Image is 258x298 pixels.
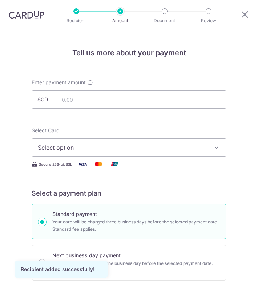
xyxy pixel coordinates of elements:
button: Select option [32,138,226,157]
span: Secure 256-bit SSL [39,161,72,167]
p: Your card will be charged three business days before the selected payment date. Standard fee appl... [52,218,220,233]
span: SGD [37,96,56,103]
span: Select option [38,143,210,152]
p: Next business day payment [52,251,220,260]
p: Recipient [62,17,91,24]
span: Enter payment amount [32,79,86,86]
p: Document [150,17,179,24]
h5: Select a payment plan [32,189,226,198]
p: Standard payment [52,210,220,218]
input: 0.00 [32,90,226,109]
h4: Tell us more about your payment [32,47,226,59]
span: translation missing: en.payables.payment_networks.credit_card.summary.labels.select_card [32,127,60,133]
img: Union Pay [107,160,122,169]
img: Visa [75,160,90,169]
img: Mastercard [91,160,106,169]
div: Recipient added successfully! [21,266,101,273]
p: Your card will be charged one business day before the selected payment date. Extra 0.3% fee applies. [52,260,220,274]
p: Amount [106,17,135,24]
p: Review [194,17,223,24]
img: CardUp [9,10,44,19]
